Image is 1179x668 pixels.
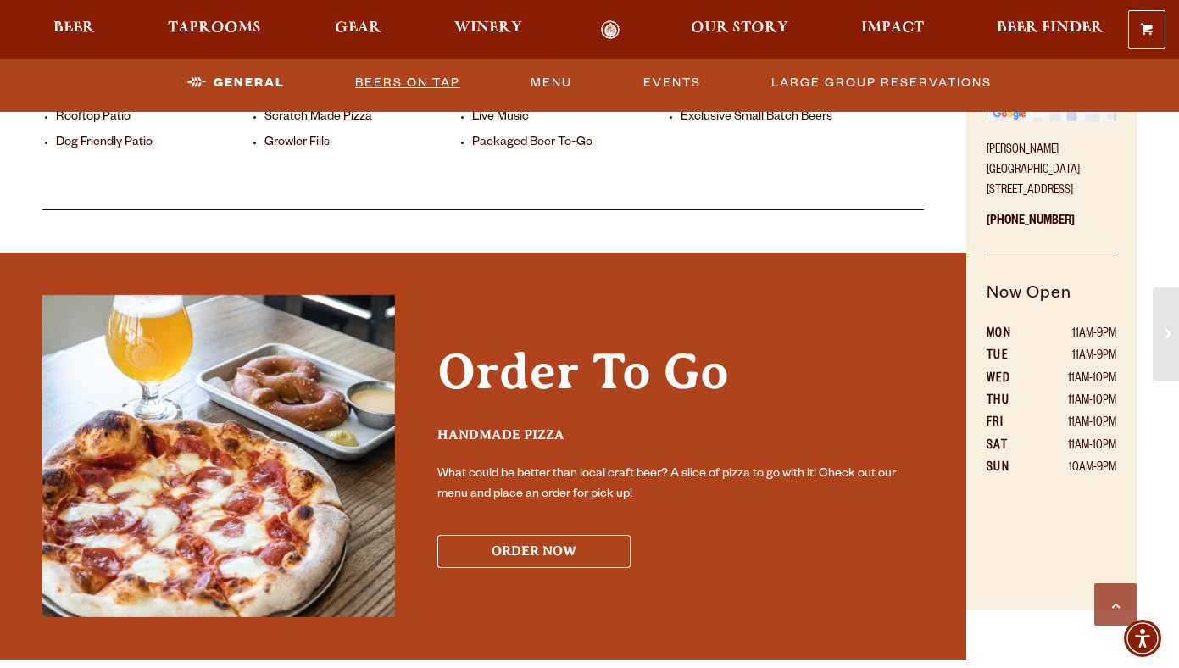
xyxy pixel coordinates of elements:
[861,21,924,35] span: Impact
[987,324,1031,346] th: MON
[348,64,467,103] a: Beers On Tap
[1031,324,1116,346] td: 11AM-9PM
[56,136,255,152] li: Dog Friendly Patio
[181,64,292,103] a: General
[437,535,631,568] button: Order Now
[443,20,533,40] a: Winery
[42,295,395,617] img: Internal Promo Images
[1124,620,1161,657] div: Accessibility Menu
[681,110,880,126] li: Exclusive Small Batch Beers
[680,20,799,40] a: Our Story
[987,436,1031,458] th: SAT
[472,136,671,152] li: Packaged Beer To-Go
[987,369,1031,391] th: WED
[472,110,671,126] li: Live Music
[986,20,1115,40] a: Beer Finder
[987,113,1116,126] a: Find on Google Maps (opens in a new window)
[987,281,1116,324] h5: Now Open
[264,110,464,126] li: Scratch Made Pizza
[437,343,924,418] h2: Order To Go
[987,346,1031,368] th: TUE
[1031,369,1116,391] td: 11AM-10PM
[454,21,522,35] span: Winery
[56,110,255,126] li: Rooftop Patio
[437,465,924,505] p: What could be better than local craft beer? A slice of pizza to go with it! Check out our menu an...
[524,64,579,103] a: Menu
[42,20,106,40] a: Beer
[157,20,272,40] a: Taprooms
[437,426,924,458] h3: Handmade Pizza
[1094,583,1137,626] a: Scroll to top
[987,413,1031,435] th: FRI
[850,20,935,40] a: Impact
[168,21,261,35] span: Taprooms
[324,20,392,40] a: Gear
[1031,391,1116,413] td: 11AM-10PM
[1031,458,1116,480] td: 10AM-9PM
[1031,436,1116,458] td: 11AM-10PM
[1031,413,1116,435] td: 11AM-10PM
[264,136,464,152] li: Growler Fills
[987,131,1116,202] p: [PERSON_NAME][GEOGRAPHIC_DATA] [STREET_ADDRESS]
[579,20,642,40] a: Odell Home
[637,64,708,103] a: Events
[691,21,788,35] span: Our Story
[987,202,1116,253] p: [PHONE_NUMBER]
[987,458,1031,480] th: SUN
[335,21,381,35] span: Gear
[1031,346,1116,368] td: 11AM-9PM
[997,21,1104,35] span: Beer Finder
[53,21,95,35] span: Beer
[987,391,1031,413] th: THU
[765,64,998,103] a: Large Group Reservations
